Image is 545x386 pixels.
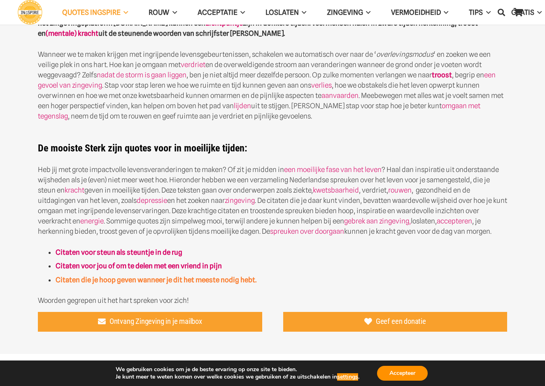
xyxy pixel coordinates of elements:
[284,165,382,174] a: een moeilijke fase van het leven
[138,2,187,23] a: ROUWROUW Menu
[97,71,186,79] a: nadat de storm is gaan liggen
[469,8,483,16] span: TIPS
[432,71,452,79] a: troost
[299,2,306,23] span: Loslaten Menu
[363,2,370,23] span: Zingeving Menu
[381,2,459,23] a: VERMOEIDHEIDVERMOEIDHEID Menu
[391,8,441,16] span: VERMOEIDHEID
[56,262,222,270] a: Citaten voor jou of om te delen met een vriend in pijn
[459,2,501,23] a: TIPSTIPS Menu
[149,8,169,16] span: ROUW
[377,366,428,381] button: Accepteer
[437,217,472,225] a: accepteren
[234,102,251,110] a: lijden
[109,317,202,326] span: Ontvang Zingeving in je mailbox
[38,49,507,121] p: Wanneer we te maken krijgen met ingrijpende levensgebeurtenissen, schakelen we automatisch over n...
[388,186,412,194] a: rouwen
[225,196,255,205] a: zingeving
[266,8,299,16] span: Loslaten
[46,29,98,37] a: (mentale) kracht
[493,2,510,23] a: Zoeken
[137,196,167,205] a: depressie
[56,248,182,256] a: Citaten voor steun als steuntje in de rug
[313,186,359,194] a: kwetsbaarheid
[65,186,84,194] a: kracht
[327,8,363,16] span: Zingeving
[52,2,138,23] a: QUOTES INGSPIREQUOTES INGSPIRE Menu
[483,2,490,23] span: TIPS Menu
[317,2,381,23] a: ZingevingZingeving Menu
[38,102,480,120] a: omgaan met tegenslag
[441,2,448,23] span: VERMOEIDHEID Menu
[376,50,433,58] em: overlevingsmodus
[376,317,426,326] span: Geef een donatie
[311,81,332,89] a: verlies
[169,2,177,23] span: ROUW Menu
[270,227,344,235] a: spreuken over doorgaan
[38,142,247,154] strong: De mooiste Sterk zijn quotes voor in moeilijke tijden:
[321,91,359,100] a: aanvaarden
[255,2,317,23] a: LoslatenLoslaten Menu
[80,217,104,225] a: energie
[198,8,238,16] span: Acceptatie
[38,312,262,332] a: Ontvang Zingeving in je mailbox
[337,373,358,381] button: settings
[344,217,411,225] a: gebrek aan zingeving,
[116,373,359,381] p: Je kunt meer te weten komen over welke cookies we gebruiken of ze uitschakelen in .
[38,295,507,306] p: Woorden gegrepen uit het hart spreken voor zich!
[38,71,496,89] a: een gevoel van zingeving
[116,366,359,373] p: We gebruiken cookies om je de beste ervaring op onze site te bieden.
[283,312,508,332] a: Geef een donatie
[181,60,205,69] a: verdriet
[511,8,534,16] span: GRATIS
[534,2,542,23] span: GRATIS Menu
[121,2,128,23] span: QUOTES INGSPIRE Menu
[187,2,255,23] a: AcceptatieAcceptatie Menu
[62,8,121,16] span: QUOTES INGSPIRE
[38,165,507,237] p: Heb jij met grote impactvolle levensveranderingen te maken? Of zit je midden in ? Haal dan inspir...
[56,276,256,284] a: Citaten die je hoop geven wanneer je dit het meeste nodig hebt.
[238,2,245,23] span: Acceptatie Menu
